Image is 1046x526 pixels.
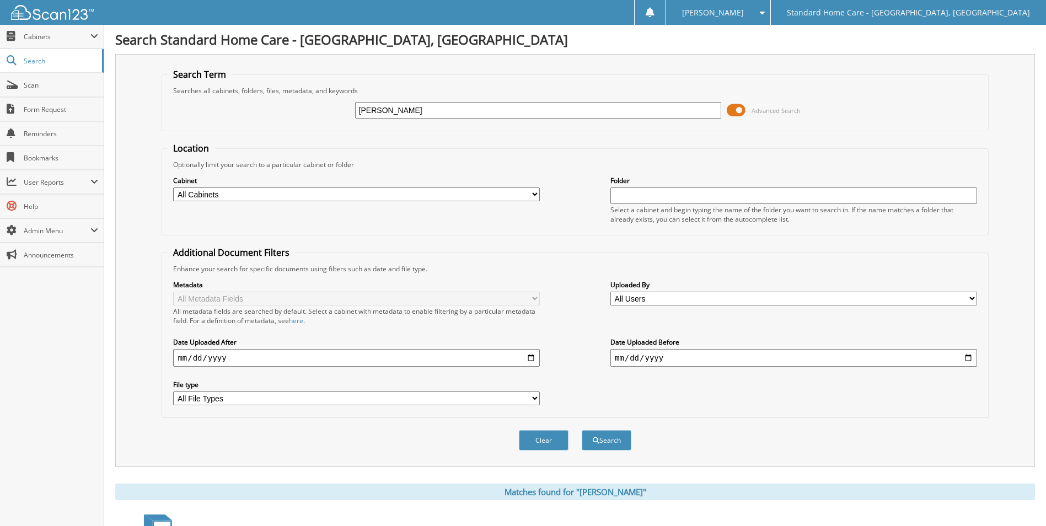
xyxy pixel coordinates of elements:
[173,307,540,325] div: All metadata fields are searched by default. Select a cabinet with metadata to enable filtering b...
[173,337,540,347] label: Date Uploaded After
[24,250,98,260] span: Announcements
[24,178,90,187] span: User Reports
[168,246,295,259] legend: Additional Document Filters
[173,176,540,185] label: Cabinet
[168,160,982,169] div: Optionally limit your search to a particular cabinet or folder
[24,129,98,138] span: Reminders
[173,349,540,367] input: start
[168,142,214,154] legend: Location
[610,337,977,347] label: Date Uploaded Before
[115,484,1035,500] div: Matches found for "[PERSON_NAME]"
[682,9,744,16] span: [PERSON_NAME]
[610,349,977,367] input: end
[610,176,977,185] label: Folder
[582,430,631,450] button: Search
[752,106,801,115] span: Advanced Search
[24,80,98,90] span: Scan
[24,32,90,41] span: Cabinets
[173,280,540,289] label: Metadata
[610,280,977,289] label: Uploaded By
[24,153,98,163] span: Bookmarks
[24,202,98,211] span: Help
[519,430,568,450] button: Clear
[168,264,982,273] div: Enhance your search for specific documents using filters such as date and file type.
[168,68,232,80] legend: Search Term
[610,205,977,224] div: Select a cabinet and begin typing the name of the folder you want to search in. If the name match...
[289,316,303,325] a: here
[115,30,1035,49] h1: Search Standard Home Care - [GEOGRAPHIC_DATA], [GEOGRAPHIC_DATA]
[24,105,98,114] span: Form Request
[24,226,90,235] span: Admin Menu
[787,9,1030,16] span: Standard Home Care - [GEOGRAPHIC_DATA], [GEOGRAPHIC_DATA]
[168,86,982,95] div: Searches all cabinets, folders, files, metadata, and keywords
[173,380,540,389] label: File type
[11,5,94,20] img: scan123-logo-white.svg
[24,56,96,66] span: Search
